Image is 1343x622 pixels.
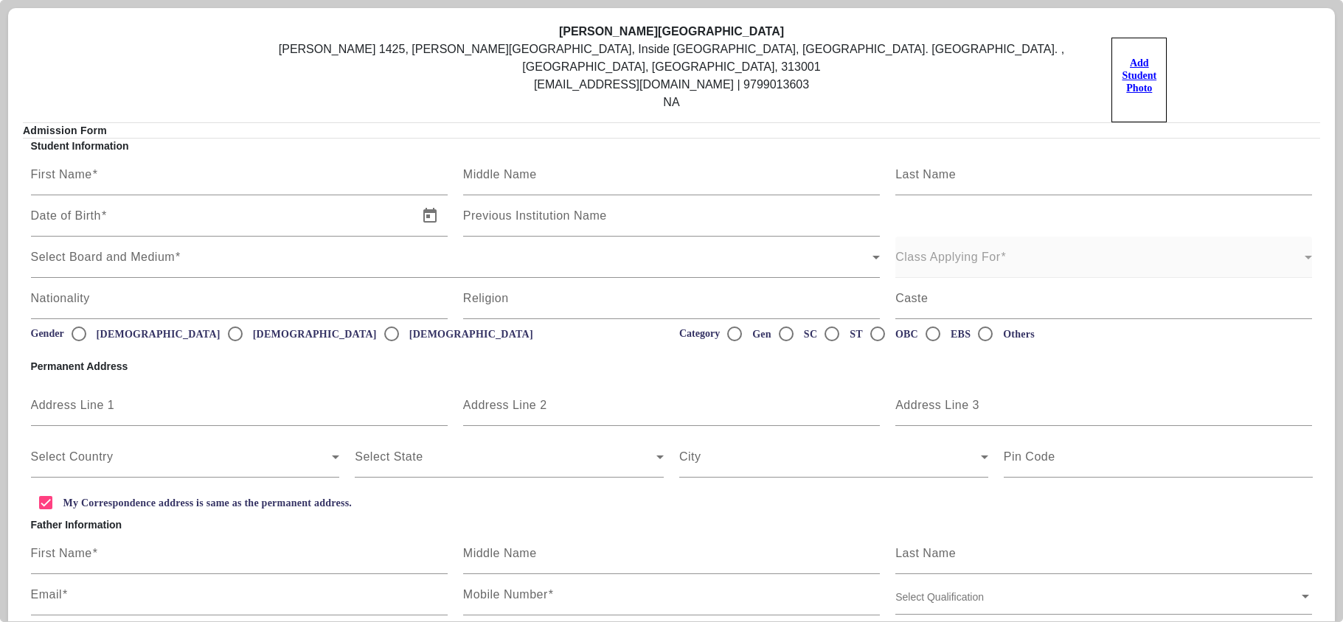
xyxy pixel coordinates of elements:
mat-label: Nationality [31,292,90,304]
mat-label: Religion [463,292,509,304]
label: [DEMOGRAPHIC_DATA] [94,328,221,340]
input: First Name* [31,551,448,568]
mat-label: Middle Name [463,547,537,559]
mat-label: First Name [31,168,92,181]
label: My Correspondence address is same as the permanent address. [60,497,353,509]
button: Open calendar [412,198,448,234]
div: [PERSON_NAME] 1425, [PERSON_NAME][GEOGRAPHIC_DATA], Inside [GEOGRAPHIC_DATA], [GEOGRAPHIC_DATA]. ... [247,41,1097,76]
input: Address Line 2 [463,402,880,420]
b: Student Information [31,140,129,152]
div: NA [247,94,1097,111]
input: Pin Code [1004,454,1313,472]
label: Others [1000,328,1035,340]
mat-label: Class Applying For [895,251,1000,263]
input: Mobile Number [463,592,880,609]
label: Gender [31,327,64,340]
mat-label: Select Country [31,450,114,463]
mat-label: Caste [895,292,928,304]
mat-label: Address Line 2 [463,399,547,411]
mat-label: Middle Name [463,168,537,181]
mat-label: Pin Code [1004,450,1055,463]
input: First Name* [31,172,448,189]
label: [DEMOGRAPHIC_DATA] [406,328,533,340]
b: Admission Form [23,125,107,136]
mat-label: Email [31,588,63,601]
mat-label: Select Board and Medium [31,251,176,263]
label: EBS [948,328,971,340]
label: Category [679,327,720,340]
label: [DEMOGRAPHIC_DATA] [250,328,377,340]
input: Address Line 3 [895,402,1312,420]
mat-label: Date of Birth [31,209,101,222]
mat-label: First Name [31,547,92,559]
mat-label: City [679,450,701,463]
u: Add Student Photo [1122,57,1156,94]
mat-label: Select State [355,450,423,463]
b: Permanent Address [31,360,128,372]
input: Nationality [31,296,448,313]
mat-label: Previous Institution Name [463,209,607,222]
input: Address Line 1 [31,402,448,420]
mat-label: Last Name [895,547,956,559]
input: Caste [895,296,1312,313]
label: SC [801,328,817,340]
b: Father Information [31,519,122,531]
mat-label: Address Line 3 [895,399,979,411]
label: OBC [892,328,918,340]
input: Religion [463,296,880,313]
mat-label: Last Name [895,168,956,181]
input: Last Name [895,551,1312,568]
label: Gen [749,328,771,340]
mat-label: Mobile Number [463,588,548,601]
input: Middle Name [463,551,880,568]
input: Last Name [895,172,1312,189]
input: Previous Institution Name [463,213,880,231]
input: Date of Birth [31,213,409,231]
input: Middle Name [463,172,880,189]
input: Email [31,592,448,609]
mat-label: Address Line 1 [31,399,115,411]
label: ST [847,328,863,340]
div: [EMAIL_ADDRESS][DOMAIN_NAME] | 9799013603 [247,76,1097,94]
span: Select Board and Medium [31,254,873,272]
b: [PERSON_NAME][GEOGRAPHIC_DATA] [559,25,784,38]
